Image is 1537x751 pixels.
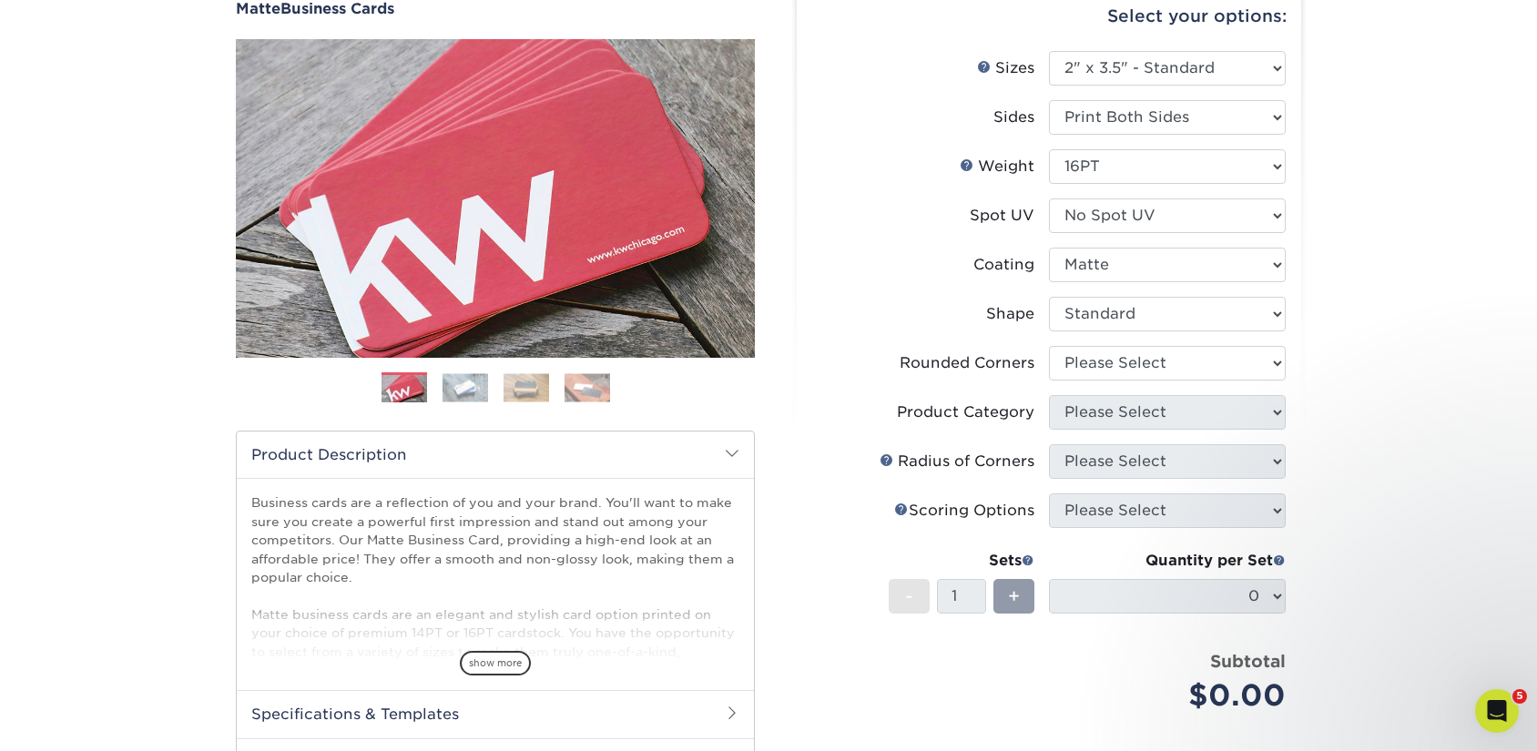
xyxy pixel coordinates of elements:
[897,401,1034,423] div: Product Category
[1008,583,1020,610] span: +
[986,303,1034,325] div: Shape
[889,550,1034,572] div: Sets
[565,373,610,401] img: Business Cards 04
[443,373,488,401] img: Business Cards 02
[1475,689,1519,733] iframe: Intercom live chat
[894,500,1034,522] div: Scoring Options
[5,695,155,745] iframe: Google Customer Reviews
[977,57,1034,79] div: Sizes
[1210,651,1286,671] strong: Subtotal
[1063,674,1286,717] div: $0.00
[970,205,1034,227] div: Spot UV
[973,254,1034,276] div: Coating
[900,352,1034,374] div: Rounded Corners
[504,373,549,401] img: Business Cards 03
[1049,550,1286,572] div: Quantity per Set
[993,107,1034,128] div: Sides
[905,583,913,610] span: -
[1512,689,1527,704] span: 5
[382,366,427,411] img: Business Cards 01
[237,431,754,478] h2: Product Description
[880,451,1034,472] div: Radius of Corners
[237,690,754,737] h2: Specifications & Templates
[960,156,1034,178] div: Weight
[460,651,531,675] span: show more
